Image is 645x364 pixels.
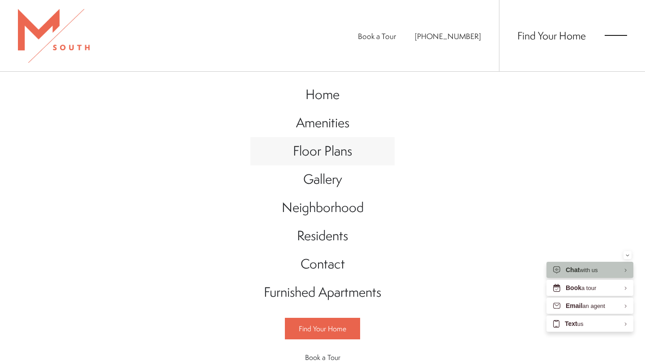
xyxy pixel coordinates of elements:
span: Residents [297,226,348,245]
span: Home [305,85,340,104]
a: Go to Neighborhood [250,194,395,222]
a: Go to Residents [250,222,395,250]
span: Amenities [296,113,349,132]
span: Book a Tour [305,352,340,362]
a: Book a Tour [358,31,396,41]
a: Go to Amenities [250,109,395,137]
a: Go to Home [250,81,395,109]
a: Go to Floor Plans [250,137,395,165]
span: Find Your Home [299,324,346,334]
a: Call Us at 813-570-8014 [415,31,481,41]
span: Furnished Apartments [264,283,381,301]
a: Go to Contact [250,250,395,278]
span: Floor Plans [293,142,352,160]
a: Find Your Home [517,28,586,43]
a: Go to Furnished Apartments (opens in a new tab) [250,278,395,307]
span: Contact [301,255,345,273]
span: Neighborhood [282,198,364,217]
span: [PHONE_NUMBER] [415,31,481,41]
a: Go to Gallery [250,165,395,194]
button: Open Menu [605,31,627,39]
span: Gallery [303,170,342,188]
img: MSouth [18,9,90,63]
a: Find Your Home [285,318,360,339]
